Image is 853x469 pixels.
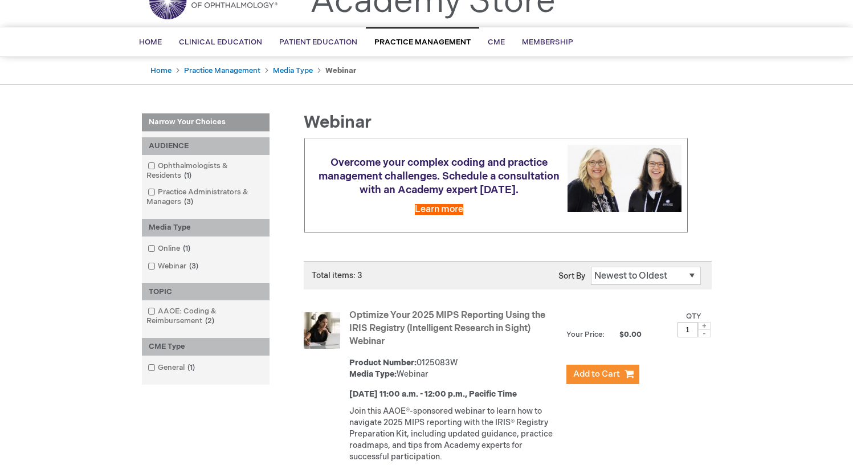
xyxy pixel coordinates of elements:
[677,322,698,337] input: Qty
[185,363,198,372] span: 1
[349,406,561,463] p: Join this AAOE®-sponsored webinar to learn how to navigate 2025 MIPS reporting with the IRIS® Reg...
[319,157,560,196] span: Overcome your complex coding and practice management challenges. Schedule a consultation with an ...
[273,66,313,75] a: Media Type
[150,66,172,75] a: Home
[349,369,397,379] strong: Media Type:
[145,261,203,272] a: Webinar3
[374,38,471,47] span: Practice Management
[349,357,561,380] div: 0125083W Webinar
[312,271,362,280] span: Total items: 3
[686,312,701,321] label: Qty
[304,112,372,133] span: Webinar
[142,338,270,356] div: CME Type
[179,38,262,47] span: Clinical Education
[349,389,517,399] strong: [DATE] 11:00 a.m. - 12:00 p.m., Pacific Time
[279,38,357,47] span: Patient Education
[142,219,270,236] div: Media Type
[145,187,267,207] a: Practice Administrators & Managers3
[606,330,642,339] span: $0.00
[202,316,217,325] span: 2
[566,330,605,339] strong: Your Price:
[349,310,545,347] a: Optimize Your 2025 MIPS Reporting Using the IRIS Registry (Intelligent Research in Sight) Webinar
[573,369,620,380] span: Add to Cart
[304,312,340,349] img: Optimize Your 2025 MIPS Reporting Using the IRIS Registry (Intelligent Research in Sight) Webinar
[488,38,505,47] span: CME
[145,306,267,327] a: AAOE: Coding & Reimbursement2
[142,113,270,132] strong: Narrow Your Choices
[139,38,162,47] span: Home
[349,358,417,368] strong: Product Number:
[145,161,267,181] a: Ophthalmologists & Residents1
[180,244,193,253] span: 1
[145,243,195,254] a: Online1
[181,171,194,180] span: 1
[415,204,463,215] a: Learn more
[142,283,270,301] div: TOPIC
[186,262,201,271] span: 3
[568,145,681,211] img: Schedule a consultation with an Academy expert today
[145,362,199,373] a: General1
[181,197,196,206] span: 3
[184,66,260,75] a: Practice Management
[558,271,585,281] label: Sort By
[566,365,639,384] button: Add to Cart
[325,66,356,75] strong: Webinar
[522,38,573,47] span: Membership
[142,137,270,155] div: AUDIENCE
